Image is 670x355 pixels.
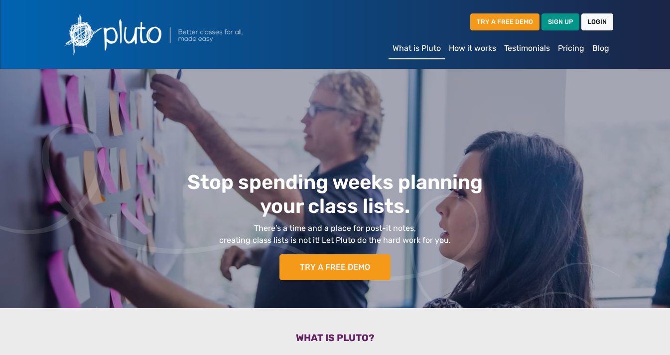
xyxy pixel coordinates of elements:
a: Pricing [554,38,588,58]
p: There’s a time and a place for post-it notes, creating class lists is not it! Let Pluto do the ha... [101,222,570,246]
a: What is Pluto [389,38,445,59]
a: TRY A FREE DEMO [470,13,539,30]
a: How it works [445,38,500,58]
a: Blog [588,38,613,58]
a: TRY A FREE DEMO [279,254,391,280]
img: Pluto logo with the text Better classes for all, made easy [57,8,296,61]
a: LOGIN [581,13,613,30]
a: Testimonials [500,38,554,58]
h1: Stop spending weeks planning your class lists. [101,171,570,218]
a: SIGN UP [541,13,579,30]
h3: What is pluto? [63,332,607,348]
